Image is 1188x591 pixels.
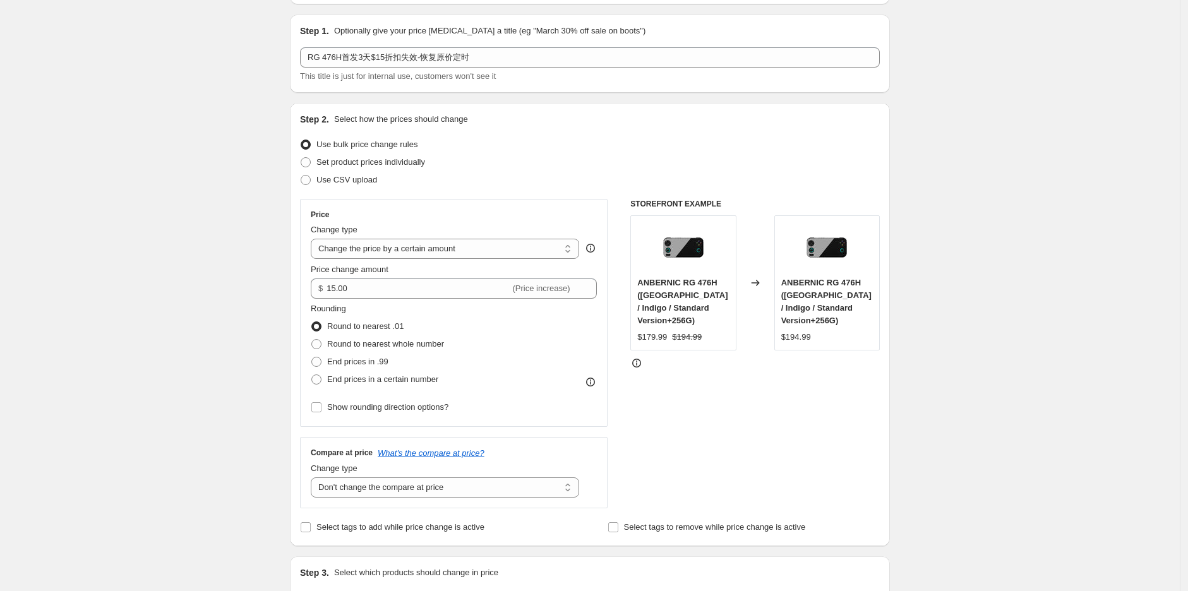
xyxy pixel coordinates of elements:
button: What's the compare at price? [378,448,484,458]
p: Select which products should change in price [334,566,498,579]
h3: Compare at price [311,448,373,458]
span: End prices in .99 [327,357,388,366]
h2: Step 3. [300,566,329,579]
span: Round to nearest .01 [327,321,404,331]
span: Select tags to remove while price change is active [624,522,806,532]
input: -10.00 [327,278,510,299]
span: Change type [311,463,357,473]
span: $ [318,284,323,293]
input: 30% off holiday sale [300,47,880,68]
p: Optionally give your price [MEDICAL_DATA] a title (eg "March 30% off sale on boots") [334,25,645,37]
div: $194.99 [781,331,811,343]
span: ANBERNIC RG 476H ([GEOGRAPHIC_DATA] / Indigo / Standard Version+256G) [781,278,872,325]
h2: Step 2. [300,113,329,126]
h3: Price [311,210,329,220]
span: Price change amount [311,265,388,274]
div: $179.99 [637,331,667,343]
h2: Step 1. [300,25,329,37]
span: Use CSV upload [316,175,377,184]
span: Show rounding direction options? [327,402,448,412]
strike: $194.99 [672,331,702,343]
div: help [584,242,597,254]
span: Set product prices individually [316,157,425,167]
img: RG_476H_80x.jpg [658,222,709,273]
span: ANBERNIC RG 476H ([GEOGRAPHIC_DATA] / Indigo / Standard Version+256G) [637,278,728,325]
span: Round to nearest whole number [327,339,444,349]
span: Rounding [311,304,346,313]
span: Use bulk price change rules [316,140,417,149]
span: (Price increase) [513,284,570,293]
span: Select tags to add while price change is active [316,522,484,532]
span: Change type [311,225,357,234]
p: Select how the prices should change [334,113,468,126]
img: RG_476H_80x.jpg [801,222,852,273]
span: End prices in a certain number [327,374,438,384]
span: This title is just for internal use, customers won't see it [300,71,496,81]
h6: STOREFRONT EXAMPLE [630,199,880,209]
